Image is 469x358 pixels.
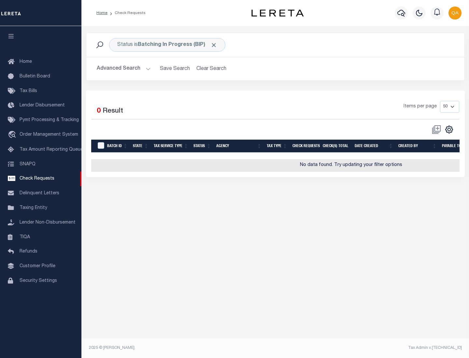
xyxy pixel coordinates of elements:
span: Delinquent Letters [20,191,59,196]
span: Home [20,60,32,64]
th: Created By: activate to sort column ascending [396,140,439,153]
th: Check Requests [290,140,320,153]
span: Customer Profile [20,264,55,268]
span: Tax Bills [20,89,37,93]
b: Batching In Progress (BIP) [138,42,217,48]
img: logo-dark.svg [251,9,304,17]
a: Home [96,11,107,15]
th: State: activate to sort column ascending [130,140,151,153]
span: Check Requests [20,176,54,181]
div: Tax Admin v.[TECHNICAL_ID] [280,345,462,351]
span: Taxing Entity [20,206,47,210]
th: Check(s) Total [320,140,352,153]
span: SNAPQ [20,162,36,166]
li: Check Requests [107,10,146,16]
span: Pymt Processing & Tracking [20,118,79,122]
th: Date Created: activate to sort column ascending [352,140,396,153]
th: Tax Service Type: activate to sort column ascending [151,140,191,153]
th: Tax Type: activate to sort column ascending [264,140,290,153]
button: Advanced Search [97,62,151,75]
button: Clear Search [194,62,229,75]
th: Agency: activate to sort column ascending [214,140,264,153]
span: TIQA [20,235,30,239]
th: Batch Id: activate to sort column ascending [105,140,130,153]
span: Bulletin Board [20,74,50,79]
span: Items per page [404,103,437,110]
button: Save Search [156,62,194,75]
div: Status is [109,38,225,52]
span: Refunds [20,249,37,254]
span: Lender Disbursement [20,103,65,108]
label: Result [103,106,123,117]
div: 2025 © [PERSON_NAME]. [84,345,276,351]
i: travel_explore [8,131,18,139]
img: svg+xml;base64,PHN2ZyB4bWxucz0iaHR0cDovL3d3dy53My5vcmcvMjAwMC9zdmciIHBvaW50ZXItZXZlbnRzPSJub25lIi... [448,7,462,20]
span: Click to Remove [210,42,217,48]
span: Security Settings [20,279,57,283]
th: Status: activate to sort column ascending [191,140,214,153]
span: 0 [97,108,101,115]
span: Tax Amount Reporting Queue [20,147,83,152]
span: Lender Non-Disbursement [20,220,76,225]
span: Order Management System [20,132,78,137]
